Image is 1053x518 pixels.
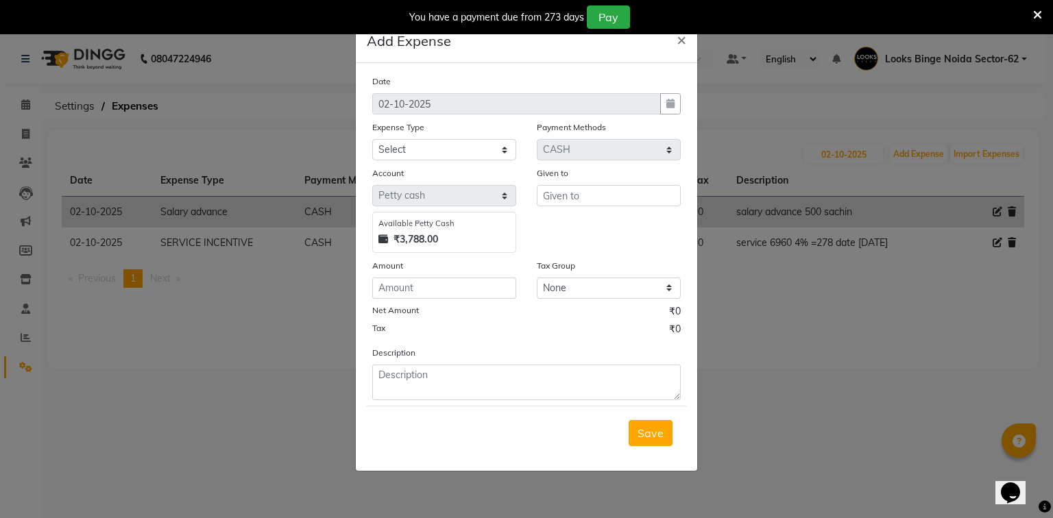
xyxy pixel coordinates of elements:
[537,121,606,134] label: Payment Methods
[372,304,419,317] label: Net Amount
[372,347,415,359] label: Description
[587,5,630,29] button: Pay
[372,167,404,180] label: Account
[372,75,391,88] label: Date
[394,232,438,247] strong: ₹3,788.00
[669,304,681,322] span: ₹0
[367,31,451,51] h5: Add Expense
[409,10,584,25] div: You have a payment due from 273 days
[378,218,510,230] div: Available Petty Cash
[666,20,697,58] button: Close
[372,322,385,334] label: Tax
[677,29,686,49] span: ×
[537,260,575,272] label: Tax Group
[372,260,403,272] label: Amount
[629,420,673,446] button: Save
[669,322,681,340] span: ₹0
[372,277,516,299] input: Amount
[537,167,568,180] label: Given to
[638,426,664,440] span: Save
[995,463,1039,504] iframe: chat widget
[537,185,681,206] input: Given to
[372,121,424,134] label: Expense Type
